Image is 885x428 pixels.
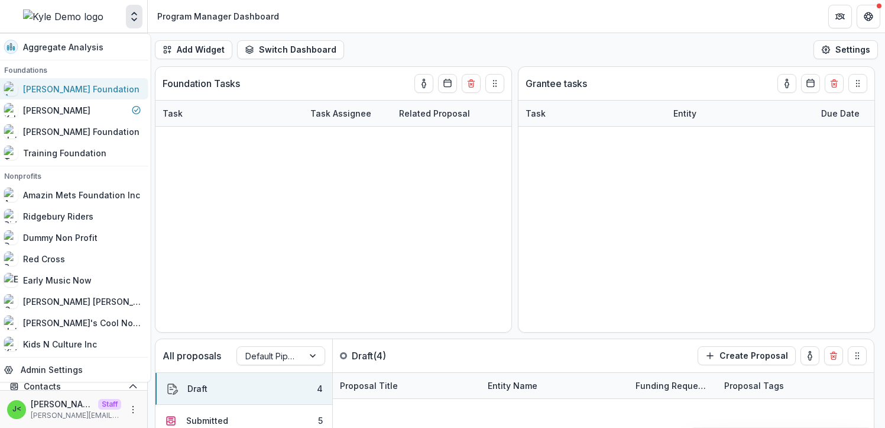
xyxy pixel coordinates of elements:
div: Entity Name [481,379,544,392]
button: toggle-assigned-to-me [414,74,433,93]
button: toggle-assigned-to-me [777,74,796,93]
div: Proposal Tags [717,373,865,398]
div: Proposal Title [333,373,481,398]
div: 4 [317,382,323,395]
div: Task Assignee [303,107,378,120]
p: Foundation Tasks [163,76,240,91]
p: [PERSON_NAME] <[PERSON_NAME][EMAIL_ADDRESS][DOMAIN_NAME]> [31,398,93,410]
div: Task [518,101,666,126]
button: Calendar [438,74,457,93]
nav: breadcrumb [153,8,284,25]
div: Funding Requested [628,373,717,398]
button: Settings [813,40,878,59]
div: 5 [318,414,323,427]
p: Grantee tasks [526,76,587,91]
div: Entity [666,101,814,126]
div: Task Assignee [303,101,392,126]
p: Draft ( 4 ) [352,349,440,363]
button: Delete card [824,346,843,365]
button: Drag [485,74,504,93]
div: Entity [666,107,704,120]
button: Add Widget [155,40,232,59]
button: Delete card [825,74,844,93]
button: More [126,403,140,417]
div: Related Proposal [392,101,540,126]
div: Funding Requested [628,379,717,392]
button: Create Proposal [698,346,796,365]
button: Switch Dashboard [237,40,344,59]
div: Task [518,107,553,120]
div: Due Date [814,107,867,120]
div: Proposal Tags [717,379,791,392]
div: Submitted [186,414,228,427]
button: Open Contacts [5,377,142,396]
button: Delete card [462,74,481,93]
span: Contacts [24,382,124,392]
div: Program Manager Dashboard [157,10,279,22]
button: Calendar [801,74,820,93]
button: Draft4 [155,373,332,405]
div: Entity Name [481,373,628,398]
button: Partners [828,5,852,28]
div: Julie <julie@trytemelio.com> [12,406,21,413]
div: Task [155,107,190,120]
p: [PERSON_NAME][EMAIL_ADDRESS][DOMAIN_NAME] [31,410,121,421]
button: Get Help [857,5,880,28]
p: All proposals [163,349,221,363]
button: toggle-assigned-to-me [800,346,819,365]
div: Related Proposal [392,107,477,120]
p: Staff [98,399,121,410]
button: Open entity switcher [126,5,142,28]
img: Kyle Demo logo [23,9,103,24]
button: Drag [848,74,867,93]
button: Drag [848,346,867,365]
div: Task [155,101,303,126]
div: Draft [187,382,208,395]
div: Proposal Title [333,379,405,392]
